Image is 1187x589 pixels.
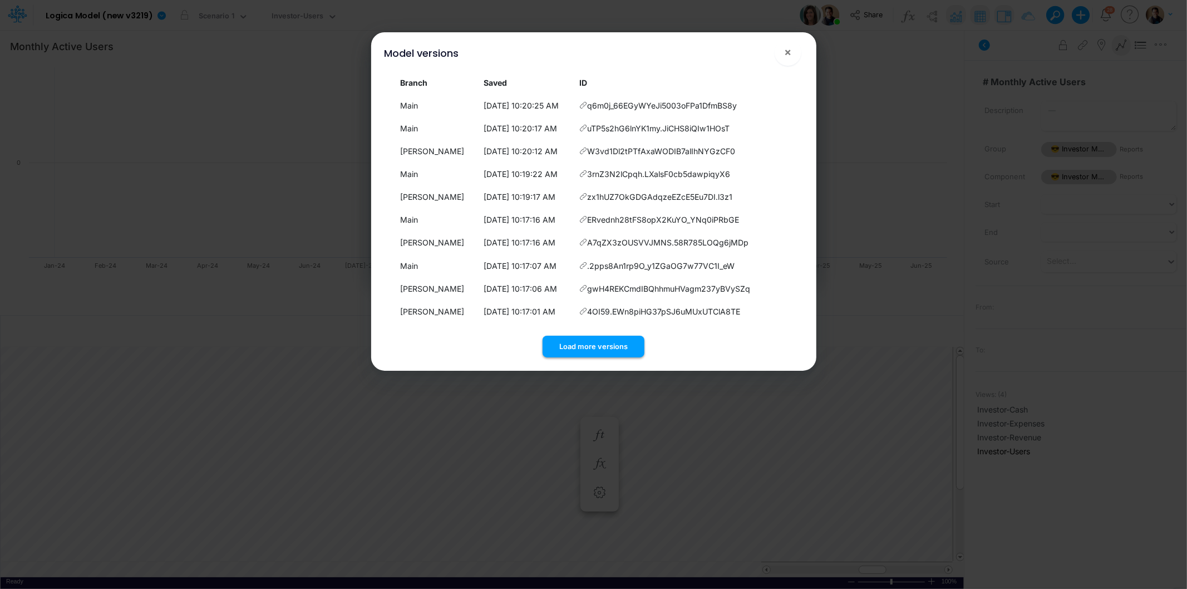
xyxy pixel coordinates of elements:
[579,168,587,180] span: Copy hyperlink to this version of the model
[395,276,479,299] td: [PERSON_NAME]
[395,94,479,116] td: Main
[479,139,574,162] td: [DATE] 10:20:12 AM
[543,336,644,357] button: Load more versions
[579,145,587,157] span: Copy hyperlink to this version of the model
[395,72,479,94] th: Branch
[395,230,479,253] td: [PERSON_NAME]
[579,214,587,225] span: Copy hyperlink to this version of the model
[587,122,730,134] span: uTP5s2hG6lnYK1my.JiCHS8iQIw1HOsT
[479,94,574,116] td: [DATE] 10:20:25 AM
[579,100,587,111] span: Copy hyperlink to this version of the model
[579,191,587,203] span: Copy hyperlink to this version of the model
[385,46,459,61] div: Model versions
[479,116,574,139] td: [DATE] 10:20:17 AM
[587,283,750,294] span: gwH4REKCmdIBQhhmuHVagm237yBVySZq
[579,283,587,294] span: Copy hyperlink to this version of the model
[395,116,479,139] td: Main
[784,45,791,58] span: ×
[579,306,587,317] span: Copy hyperlink to this version of the model
[587,168,730,180] span: 3rnZ3N2lCpqh.LXalsF0cb5dawpiqyX6
[395,208,479,230] td: Main
[587,237,748,248] span: A7qZX3zOUSVVJMNS.58R785LOQg6jMDp
[587,145,735,157] span: W3vd1Dl2tPTfAxaWODIB7alIhNYGzCF0
[479,276,574,299] td: [DATE] 10:17:06 AM
[587,191,732,203] span: zx1hUZ7OkGDGAdqzeEZcE5Eu7DI.l3z1
[395,185,479,208] td: [PERSON_NAME]
[479,162,574,185] td: [DATE] 10:19:22 AM
[587,100,737,111] span: q6m0j_66EGyWYeJi5003oFPa1DfmBS8y
[479,185,574,208] td: [DATE] 10:19:17 AM
[479,208,574,230] td: [DATE] 10:17:16 AM
[587,306,740,317] span: 4OI59.EWn8piHG37pSJ6uMUxUTClA8TE
[587,260,735,272] span: .2pps8An1rp9O_y1ZGaOG7w77VC1I_eW
[775,39,801,66] button: Close
[395,253,479,276] td: Main
[579,260,587,272] span: Copy hyperlink to this version of the model
[579,122,587,134] span: Copy hyperlink to this version of the model
[479,253,574,276] td: [DATE] 10:17:07 AM
[574,72,779,94] th: ID
[479,72,574,94] th: Local date/time when this version was saved
[579,237,587,248] span: Copy hyperlink to this version of the model
[479,300,574,322] td: [DATE] 10:17:01 AM
[587,214,739,225] span: ERvednh28tFS8opX2KuYO_YNq0iPRbGE
[395,139,479,162] td: [PERSON_NAME]
[395,300,479,322] td: [PERSON_NAME]
[479,230,574,253] td: [DATE] 10:17:16 AM
[395,162,479,185] td: Main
